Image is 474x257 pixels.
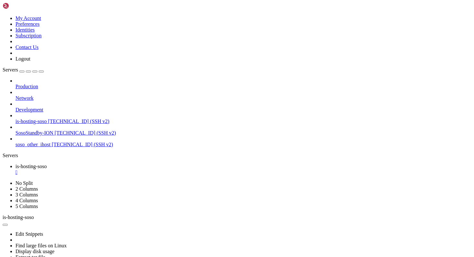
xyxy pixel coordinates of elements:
span: is-hosting-soso [15,164,47,169]
a: 5 Columns [15,204,38,209]
x-row: To run a command as administrator (user "root"), use "sudo <command>". [3,137,390,142]
a: No Split [15,180,33,186]
li: SosoStandby-ION [TECHNICAL_ID] (SSH v2) [15,124,471,136]
x-row: See "man sudo_root" for details. [3,142,390,147]
a: Network [15,95,471,101]
a: Development [15,107,471,113]
li: Network [15,90,471,101]
li: Production [15,78,471,90]
x-row: Expanded Security Maintenance for Applications is not enabled. [3,78,390,83]
li: soso_other_ihost [TECHNICAL_ID] (SSH v2) [15,136,471,148]
span: Network [15,95,34,101]
a: Preferences [15,21,40,27]
span: SosoStandby-ION [15,130,53,136]
a: Subscription [15,33,42,38]
x-row: *** System restart required *** [3,126,390,131]
a: Logout [15,56,30,62]
x-row: See [URL][DOMAIN_NAME] or run: sudo pro status [3,110,390,115]
x-row: * Documentation: [URL][DOMAIN_NAME] [3,13,390,19]
a: Find large files on Linux [15,243,67,248]
a: 4 Columns [15,198,38,203]
x-row: 75 updates can be applied immediately. [3,88,390,94]
a: is-hosting-soso [15,164,471,175]
x-row: Memory usage: 47% IPv4 address for eth0: [TECHNICAL_ID] [3,56,390,62]
span: ~ [44,153,46,158]
a: soso_other_ihost [TECHNICAL_ID] (SSH v2) [15,142,471,148]
span: soso@a329580010 [3,153,41,158]
span: is-hosting-soso [15,119,47,124]
x-row: Swap usage: 0% [3,62,390,67]
x-row: Usage of /: 26.9% of 49.12GB Users logged in: 0 [3,51,390,56]
a: Servers [3,67,44,72]
a: 3 Columns [15,192,38,197]
a: Production [15,84,471,90]
a: My Account [15,15,41,21]
span: [TECHNICAL_ID] (SSH v2) [48,119,109,124]
x-row: Enable ESM Apps to receive additional future security updates. [3,104,390,110]
a: SosoStandby-ION [TECHNICAL_ID] (SSH v2) [15,130,471,136]
x-row: System information as of [DATE] [3,35,390,40]
a: Contact Us [15,44,39,50]
x-row: : $ [3,153,390,158]
x-row: To see these additional updates run: apt list --upgradable [3,94,390,99]
x-row: Welcome to Ubuntu 22.04.4 LTS (GNU/Linux 5.15.0-144-generic x86_64) [3,3,390,8]
div: (19, 28) [54,153,57,158]
img: Shellngn [3,3,40,9]
span: soso_other_ihost [15,142,50,147]
a: Edit Snippets [15,231,43,237]
a: Display disk usage [15,249,54,254]
span: Production [15,84,38,89]
x-row: * Management: [URL][DOMAIN_NAME] [3,19,390,24]
x-row: * Support: [URL][DOMAIN_NAME] [3,24,390,30]
a: Identities [15,27,35,33]
li: Development [15,101,471,113]
a:  [15,169,471,175]
span: Servers [3,67,18,72]
div: Servers [3,153,471,158]
span: [TECHNICAL_ID] (SSH v2) [54,130,116,136]
a: is-hosting-soso [TECHNICAL_ID] (SSH v2) [15,119,471,124]
x-row: System load: 0.7314453125 Processes: 133 [3,45,390,51]
li: is-hosting-soso [TECHNICAL_ID] (SSH v2) [15,113,471,124]
a: 2 Columns [15,186,38,192]
span: is-hosting-soso [3,214,34,220]
span: Development [15,107,43,112]
span: [TECHNICAL_ID] (SSH v2) [52,142,113,147]
x-row: Last login: [DATE] from [TECHNICAL_ID] [3,131,390,137]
